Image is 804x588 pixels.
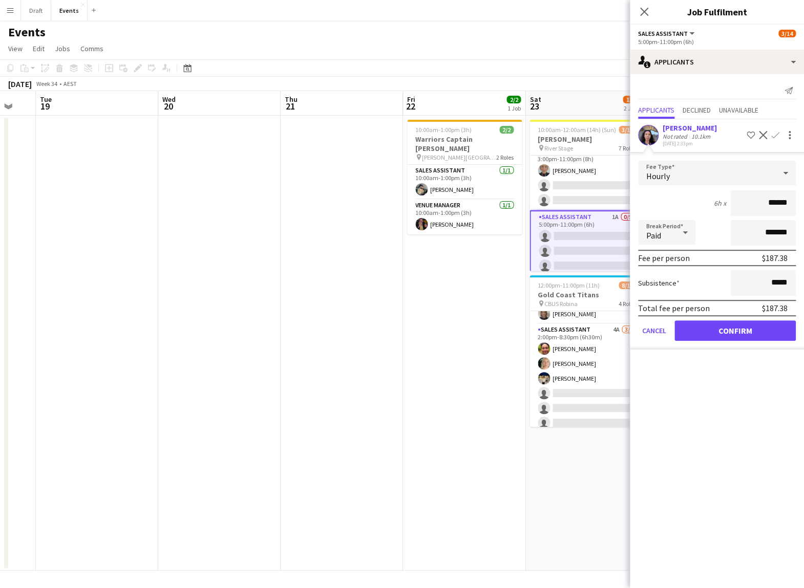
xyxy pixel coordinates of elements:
[507,104,520,112] div: 1 Job
[29,42,49,55] a: Edit
[64,80,77,88] div: AEST
[544,144,573,152] span: River Stage
[623,104,643,112] div: 2 Jobs
[496,154,514,161] span: 2 Roles
[80,44,103,53] span: Comms
[161,100,176,112] span: 20
[762,303,788,313] div: $187.38
[530,135,644,144] h3: [PERSON_NAME]
[646,171,670,181] span: Hourly
[4,42,27,55] a: View
[638,30,696,37] button: Sales Assistant
[538,126,616,134] span: 10:00am-12:00am (14h) (Sun)
[76,42,108,55] a: Comms
[638,106,674,114] span: Applicants
[415,126,472,134] span: 10:00am-1:00pm (3h)
[21,1,51,20] button: Draft
[530,210,644,307] app-card-role: Sales Assistant1A0/55:00pm-11:00pm (6h)
[683,106,711,114] span: Declined
[719,106,758,114] span: Unavailable
[623,96,643,103] span: 11/25
[530,120,644,271] app-job-card: 10:00am-12:00am (14h) (Sun)3/14[PERSON_NAME] River Stage7 RolesSales Assistant1A0/112:00pm-11:30p...
[638,38,796,46] div: 5:00pm-11:00pm (6h)
[630,5,804,18] h3: Job Fulfilment
[762,253,788,263] div: $187.38
[638,30,688,37] span: Sales Assistant
[538,281,600,289] span: 12:00pm-11:00pm (11h)
[663,123,717,133] div: [PERSON_NAME]
[407,165,522,200] app-card-role: Sales Assistant1/110:00am-1:00pm (3h)[PERSON_NAME]
[283,100,298,112] span: 21
[499,126,514,134] span: 2/2
[528,100,541,112] span: 23
[638,278,680,288] label: Subsistence
[619,126,636,134] span: 3/14
[530,324,644,433] app-card-role: Sales Assistant4A3/62:00pm-8:30pm (6h30m)[PERSON_NAME][PERSON_NAME][PERSON_NAME]
[38,100,52,112] span: 19
[33,44,45,53] span: Edit
[714,199,726,208] div: 6h x
[619,144,636,152] span: 7 Roles
[674,320,796,341] button: Confirm
[544,300,578,308] span: CBUS Robina
[407,95,415,104] span: Fri
[530,275,644,427] app-job-card: 12:00pm-11:00pm (11h)8/11Gold Coast Titans CBUS Robina4 Roles1:00pm-9:00pm (8h)[PERSON_NAME][PERS...
[407,200,522,234] app-card-role: Venue Manager1/110:00am-1:00pm (3h)[PERSON_NAME]
[422,154,496,161] span: [PERSON_NAME][GEOGRAPHIC_DATA]
[663,133,689,140] div: Not rated
[530,290,644,299] h3: Gold Coast Titans
[8,25,46,40] h1: Events
[619,300,636,308] span: 4 Roles
[34,80,59,88] span: Week 34
[51,42,74,55] a: Jobs
[638,253,690,263] div: Fee per person
[162,95,176,104] span: Wed
[630,50,804,74] div: Applicants
[663,140,717,147] div: [DATE] 2:33pm
[51,1,88,20] button: Events
[407,120,522,234] app-job-card: 10:00am-1:00pm (3h)2/2Warriors Captain [PERSON_NAME] [PERSON_NAME][GEOGRAPHIC_DATA]2 RolesSales A...
[530,95,541,104] span: Sat
[8,44,23,53] span: View
[506,96,521,103] span: 2/2
[778,30,796,37] span: 3/14
[8,79,32,89] div: [DATE]
[406,100,415,112] span: 22
[530,146,644,210] app-card-role: Sales Assistant2A1/33:00pm-11:00pm (8h)[PERSON_NAME]
[55,44,70,53] span: Jobs
[646,230,661,241] span: Paid
[619,281,636,289] span: 8/11
[40,95,52,104] span: Tue
[689,133,712,140] div: 10.1km
[638,303,710,313] div: Total fee per person
[407,135,522,153] h3: Warriors Captain [PERSON_NAME]
[285,95,298,104] span: Thu
[638,320,670,341] button: Cancel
